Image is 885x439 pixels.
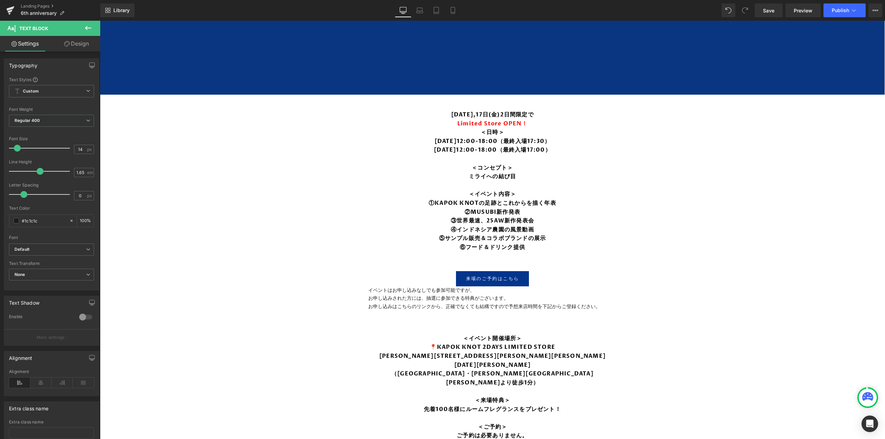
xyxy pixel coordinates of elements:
[9,402,48,411] div: Extra class name
[738,3,752,17] button: Redo
[381,108,404,115] strong: ＜日時＞
[356,250,429,266] a: 来場のご予約はこちら
[9,107,94,112] div: Font Weight
[823,3,866,17] button: Publish
[100,3,134,17] a: New Library
[279,332,506,348] a: [PERSON_NAME][STREET_ADDRESS][PERSON_NAME][PERSON_NAME][DATE][PERSON_NAME]
[868,3,882,17] button: More
[363,314,422,322] strong: ＜イベント開催場所＞
[357,411,428,419] strong: ご予約は必要ありません。
[445,3,461,17] a: Mobile
[785,3,821,17] a: Preview
[369,152,417,160] b: ミライへの結び目
[52,36,102,51] a: Design
[334,125,451,133] strong: [DATE]12:00-18:00（最終入場17:00）
[268,282,517,290] p: お申し込みはこちらのリンクから、正確でなくても結構ですので予想来店時間を下記からご登録ください。
[330,323,455,330] a: 📍KAPOK KNOT 2DAYS LIMITED STORE
[113,7,130,13] span: Library
[794,7,812,14] span: Preview
[268,274,517,281] p: お申し込みされた方には、抽選に参加できる特典がございます。
[372,143,413,151] b: ＜コンセプト＞
[9,261,94,266] div: Text Transform
[37,334,64,341] p: More settings
[9,77,94,82] div: Text Styles
[763,7,774,14] span: Save
[861,416,878,432] div: Open Intercom Messenger
[335,117,451,124] strong: [DATE]12:00-18:00（最終入場17:30）
[77,215,94,227] div: %
[351,205,434,213] b: ④インドネシア農園の風景動画
[832,8,849,13] span: Publish
[87,170,93,175] span: em
[366,255,419,262] span: 来場のご予約はこちら
[378,402,408,410] strong: ＜ご予約＞
[291,349,494,366] strong: （[GEOGRAPHIC_DATA]・[PERSON_NAME][GEOGRAPHIC_DATA][PERSON_NAME]より徒歩1分）
[9,235,94,240] div: Font
[324,385,461,392] strong: 先着100名様にルームフレグランスをプレゼント！
[351,90,434,98] strong: [DATE],17日(金)2日間限定で
[22,217,66,225] input: Color
[428,3,445,17] a: Tablet
[375,376,410,383] strong: ＜来場特典＞
[21,3,100,9] a: Landing Pages
[9,420,94,424] div: Extra class name
[9,206,94,211] div: Text Color
[329,179,456,186] b: ①KAPOK KNOTの足跡とこれからを描く年表
[9,136,94,141] div: Font Size
[87,147,93,152] span: px
[9,296,39,306] div: Text Shadow
[357,99,428,107] span: Limited Store OPEN！
[411,3,428,17] a: Laptop
[9,314,72,321] div: Enable
[87,193,93,198] span: px
[21,10,57,16] span: 6th anniversary
[365,188,420,195] b: ②MUSUBI新作発表
[9,183,94,188] div: Letter Spacing
[395,3,411,17] a: Desktop
[15,118,40,123] b: Regular 400
[339,214,446,221] b: ⑤サンプル販売＆コラボブランドの展示
[9,59,37,68] div: Typography
[721,3,735,17] button: Undo
[9,369,94,374] div: Alignment
[360,223,425,230] b: ⑥フード＆ドリンク提供
[19,26,48,31] span: Text Block
[268,266,517,274] p: イベントはお申し込みなしでも参加可能ですが、
[15,272,25,277] b: None
[15,247,29,252] i: Default
[4,329,99,345] button: More settings
[23,88,39,94] b: Custom
[369,170,417,177] strong: ＜イベント内容＞
[9,160,94,164] div: Line Height
[9,351,32,361] div: Alignment
[351,196,434,204] b: ③世界最速、25AW新作発表会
